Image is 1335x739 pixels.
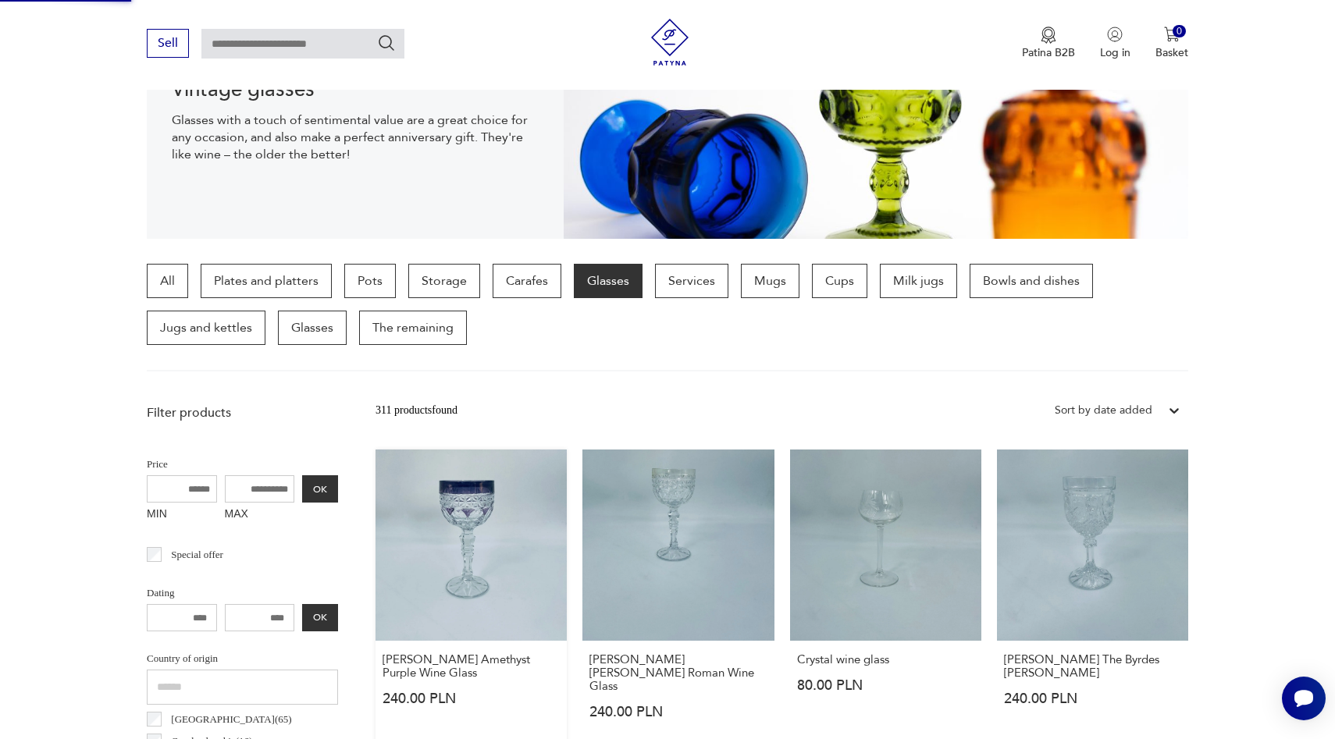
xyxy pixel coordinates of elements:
font: Plates and platters [214,272,319,290]
font: Glasses [291,319,333,336]
font: ) [288,713,291,725]
button: Search [377,34,396,52]
font: Storage [422,272,467,290]
font: 240.00 PLN [1004,689,1077,709]
a: Plates and platters [201,264,332,298]
font: 311 [376,404,391,416]
font: Cups [825,272,854,290]
img: Medal icon [1041,27,1056,44]
font: MIN [147,507,167,520]
font: 0 [1177,24,1182,38]
a: Glasses [278,311,347,345]
font: Crystal wine glass [797,652,889,667]
font: products [394,404,432,416]
font: 240.00 PLN [589,702,663,722]
button: OK [302,475,338,503]
font: Sell [158,34,178,52]
a: Bowls and dishes [970,264,1093,298]
img: bf90f398ea3643f2687ef1b1260d0e29.jpg [564,5,1188,239]
button: Sell [147,29,189,58]
button: Log in [1100,27,1130,61]
font: Patina B2B [1022,46,1075,61]
font: Glasses [587,272,629,290]
a: Milk jugs [880,264,957,298]
button: 0Basket [1155,27,1188,61]
font: Pots [358,272,383,290]
img: User icon [1107,27,1123,42]
img: Cart icon [1164,27,1180,42]
a: Medal iconPatina B2B [1022,27,1075,61]
font: All [160,272,175,290]
font: 65 [278,713,288,725]
font: Dating [147,587,174,599]
a: Storage [408,264,480,298]
a: All [147,264,188,298]
font: Sort by date added [1055,403,1152,417]
font: Glasses with a touch of sentimental value are a great choice for any occasion, and also make a pe... [172,112,528,163]
font: ( [275,713,278,725]
font: Country of origin [147,652,218,664]
button: OK [302,604,338,631]
a: Pots [344,264,396,298]
font: 240.00 PLN [383,689,456,709]
font: Carafes [506,272,548,290]
font: OK [313,483,327,496]
font: 80.00 PLN [797,676,863,695]
font: The remaining [372,319,454,336]
font: Log in [1100,46,1130,61]
font: Services [668,272,715,290]
font: OK [313,611,327,624]
font: found [432,404,457,416]
a: Sell [147,39,189,50]
font: Special offer [171,549,223,560]
font: Jugs and kettles [160,319,252,336]
a: Jugs and kettles [147,311,265,345]
font: Price [147,458,168,470]
font: Milk jugs [893,272,944,290]
font: [PERSON_NAME] Amethyst Purple Wine Glass [383,652,530,680]
font: [PERSON_NAME] The Byrdes [PERSON_NAME] [1004,652,1159,680]
font: Filter products [147,404,231,421]
font: MAX [225,507,248,520]
a: Carafes [493,264,561,298]
font: Mugs [754,272,786,290]
a: Cups [812,264,867,298]
font: Bowls and dishes [983,272,1080,290]
button: Patina B2B [1022,27,1075,61]
a: Mugs [741,264,799,298]
a: The remaining [359,311,467,345]
font: [PERSON_NAME] [PERSON_NAME] Roman Wine Glass [589,652,754,694]
font: [GEOGRAPHIC_DATA] [171,713,275,725]
font: Vintage glasses [172,76,315,104]
font: Basket [1155,46,1188,61]
a: Glasses [574,264,643,298]
a: Services [655,264,728,298]
img: Patina - vintage furniture and decorations store [646,19,693,66]
iframe: Smartsupp widget button [1282,677,1326,720]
